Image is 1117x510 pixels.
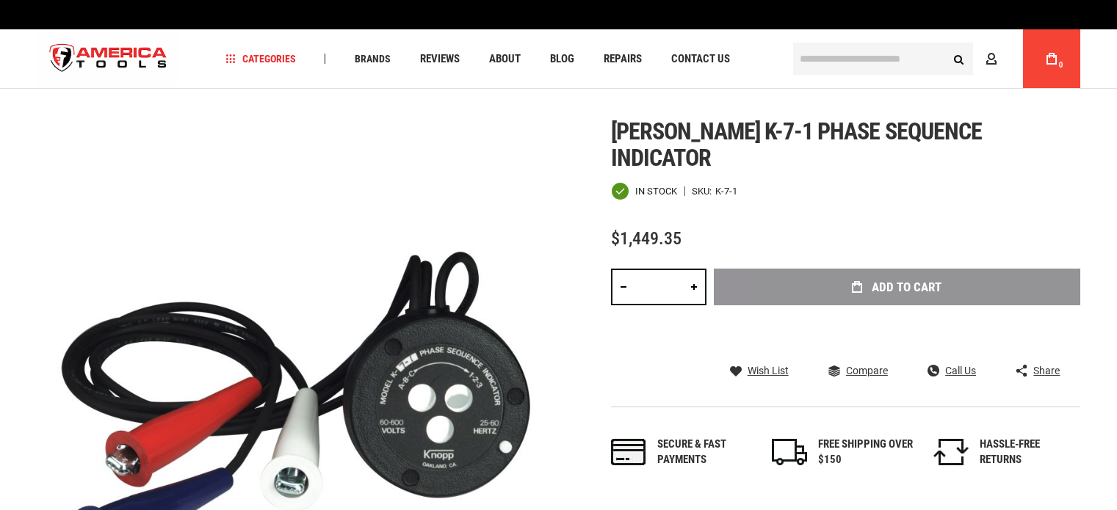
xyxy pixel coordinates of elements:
span: Share [1033,365,1060,376]
a: Contact Us [665,49,737,69]
span: [PERSON_NAME] k-7-1 phase sequence indicator [611,117,982,172]
a: Compare [828,364,888,377]
div: K-7-1 [715,186,737,196]
span: In stock [635,186,677,196]
strong: SKU [692,186,715,196]
span: Wish List [748,365,789,376]
span: 0 [1059,61,1063,69]
button: Search [945,45,973,73]
a: Wish List [730,364,789,377]
img: America Tools [37,32,180,87]
a: Repairs [597,49,648,69]
span: Call Us [945,365,976,376]
span: Reviews [420,54,460,65]
span: $1,449.35 [611,228,682,249]
a: Blog [543,49,581,69]
a: Reviews [413,49,466,69]
div: HASSLE-FREE RETURNS [980,437,1075,468]
a: Call Us [928,364,976,377]
span: About [489,54,521,65]
a: 0 [1038,29,1066,88]
span: Compare [846,365,888,376]
span: Contact Us [671,54,730,65]
a: Categories [219,49,303,69]
a: store logo [37,32,180,87]
div: Secure & fast payments [657,437,753,468]
img: shipping [772,439,807,465]
span: Blog [550,54,574,65]
div: Availability [611,182,677,200]
span: Categories [225,54,296,64]
div: FREE SHIPPING OVER $150 [818,437,914,468]
img: payments [611,439,646,465]
span: Brands [355,54,391,64]
img: returns [933,439,969,465]
span: Repairs [604,54,642,65]
a: Brands [348,49,397,69]
a: About [482,49,527,69]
